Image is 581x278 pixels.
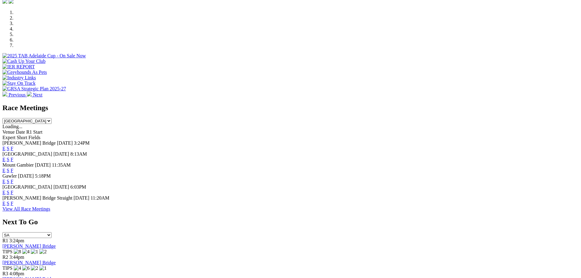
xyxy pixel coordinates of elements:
span: R1 Start [26,129,42,135]
span: Previous [9,92,26,97]
span: 3:44pm [9,255,24,260]
span: Venue [2,129,15,135]
span: Short [17,135,27,140]
img: Industry Links [2,75,36,81]
a: F [11,168,13,173]
span: 4:08pm [9,271,24,276]
span: [DATE] [18,173,34,179]
span: Date [16,129,25,135]
a: Previous [2,92,27,97]
span: Gawler [2,173,17,179]
h2: Race Meetings [2,104,579,112]
span: [DATE] [53,184,69,190]
a: S [7,146,9,151]
img: 8 [14,249,21,255]
a: S [7,168,9,173]
a: E [2,179,5,184]
a: View All Race Meetings [2,206,50,211]
span: [DATE] [57,140,73,146]
span: [PERSON_NAME] Bridge Straight [2,195,72,200]
a: E [2,157,5,162]
a: [PERSON_NAME] Bridge [2,244,56,249]
a: F [11,157,13,162]
a: S [7,157,9,162]
span: [DATE] [74,195,89,200]
img: 6 [22,265,30,271]
span: 3:24pm [9,238,24,243]
span: Loading... [2,124,22,129]
span: R2 [2,255,8,260]
img: 4 [14,265,21,271]
a: [PERSON_NAME] Bridge [2,260,56,265]
a: S [7,179,9,184]
img: Stay On Track [2,81,35,86]
img: 2025 TAB Adelaide Cup - On Sale Now [2,53,86,59]
a: F [11,179,13,184]
img: 4 [22,249,30,255]
span: 11:35AM [52,162,71,168]
span: Next [33,92,42,97]
span: TIPS [2,265,13,271]
span: 3:24PM [74,140,90,146]
img: Greyhounds As Pets [2,70,47,75]
img: IER REPORT [2,64,35,70]
span: 11:20AM [91,195,109,200]
a: S [7,190,9,195]
a: F [11,190,13,195]
span: 8:13AM [70,151,87,157]
span: [DATE] [53,151,69,157]
img: 1 [39,265,47,271]
a: F [11,146,13,151]
a: E [2,201,5,206]
h2: Next To Go [2,218,579,226]
img: 2 [31,265,38,271]
span: [GEOGRAPHIC_DATA] [2,151,52,157]
a: E [2,146,5,151]
span: R1 [2,238,8,243]
span: R3 [2,271,8,276]
span: [GEOGRAPHIC_DATA] [2,184,52,190]
span: Expert [2,135,16,140]
a: E [2,190,5,195]
span: 5:18PM [35,173,51,179]
a: E [2,168,5,173]
img: GRSA Strategic Plan 2025-27 [2,86,66,92]
span: [PERSON_NAME] Bridge [2,140,56,146]
span: TIPS [2,249,13,254]
img: chevron-right-pager-white.svg [27,92,32,96]
span: 6:03PM [70,184,86,190]
img: Cash Up Your Club [2,59,45,64]
a: S [7,201,9,206]
img: 2 [39,249,47,255]
img: 1 [31,249,38,255]
span: Mount Gambier [2,162,34,168]
a: F [11,201,13,206]
a: Next [27,92,42,97]
span: Fields [28,135,40,140]
span: [DATE] [35,162,51,168]
img: chevron-left-pager-white.svg [2,92,7,96]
